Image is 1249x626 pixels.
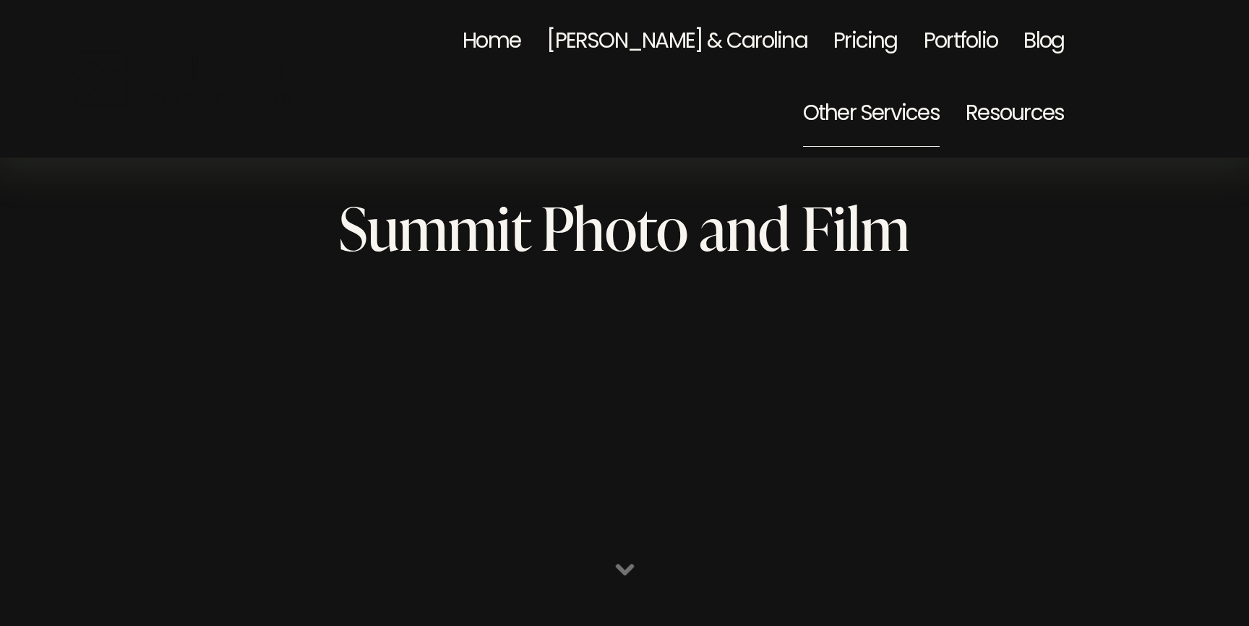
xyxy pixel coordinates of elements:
a: Portfolio [924,7,997,79]
h1: Summit Photo and Film [339,197,910,257]
a: folder dropdown [803,79,940,151]
img: Summit Photo and Film [50,51,299,106]
a: Home [463,7,520,79]
a: folder dropdown [966,79,1064,151]
span: Other Services [803,81,940,149]
span: Resources [966,81,1064,149]
a: Pricing [833,7,898,79]
a: [PERSON_NAME] & Carolina [546,7,807,79]
a: Blog [1023,7,1064,79]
